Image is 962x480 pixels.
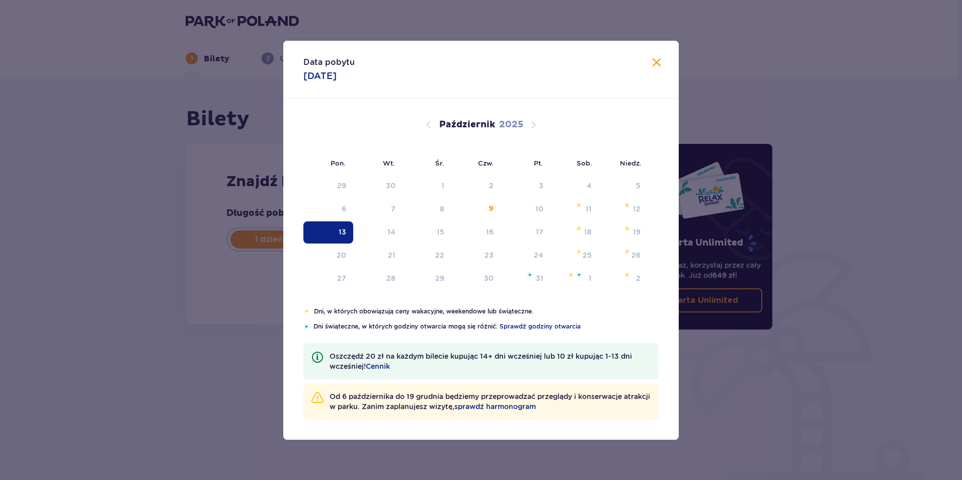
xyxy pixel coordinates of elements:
div: 5 [636,181,640,191]
td: Data niedostępna. środa, 1 października 2025 [403,175,451,197]
a: Cennik [366,361,390,371]
p: 2025 [499,119,523,131]
td: Data niedostępna. poniedziałek, 6 października 2025 [303,198,353,220]
button: Poprzedni miesiąc [423,119,435,131]
img: Niebieska gwiazdka [527,272,533,278]
td: piątek, 17 października 2025 [501,221,550,244]
small: Śr. [435,159,444,167]
img: Pomarańczowa gwiazdka [576,225,582,231]
td: środa, 29 października 2025 [403,268,451,290]
div: 21 [388,250,395,260]
td: poniedziałek, 27 października 2025 [303,268,353,290]
div: 12 [633,204,640,214]
td: Data niedostępna. sobota, 4 października 2025 [550,175,599,197]
small: Pt. [534,159,543,167]
p: [DATE] [303,70,337,82]
td: piątek, 10 października 2025 [501,198,550,220]
button: Następny miesiąc [527,119,539,131]
td: wtorek, 21 października 2025 [353,245,403,267]
button: Zamknij [651,57,663,69]
td: Data zaznaczona. poniedziałek, 13 października 2025 [303,221,353,244]
p: Dni, w których obowiązują ceny wakacyjne, weekendowe lub świąteczne. [314,307,659,316]
div: 11 [586,204,592,214]
div: 8 [440,204,444,214]
img: Pomarańczowa gwiazdka [624,272,630,278]
td: Data niedostępna. poniedziałek, 29 września 2025 [303,175,353,197]
td: sobota, 11 października 2025 [550,198,599,220]
img: Pomarańczowa gwiazdka [576,202,582,208]
div: 27 [337,273,346,283]
td: Data niedostępna. środa, 8 października 2025 [403,198,451,220]
td: środa, 15 października 2025 [403,221,451,244]
td: piątek, 31 października 2025 [501,268,550,290]
small: Czw. [478,159,494,167]
td: poniedziałek, 20 października 2025 [303,245,353,267]
div: 14 [387,227,395,237]
div: 24 [534,250,543,260]
div: 23 [485,250,494,260]
div: 18 [584,227,592,237]
td: wtorek, 14 października 2025 [353,221,403,244]
td: Data niedostępna. czwartek, 2 października 2025 [451,175,501,197]
div: 4 [587,181,592,191]
td: czwartek, 16 października 2025 [451,221,501,244]
p: Data pobytu [303,57,355,68]
p: Październik [439,119,495,131]
div: 9 [489,204,494,214]
div: 28 [386,273,395,283]
td: piątek, 24 października 2025 [501,245,550,267]
div: 20 [337,250,346,260]
div: 17 [536,227,543,237]
div: 26 [631,250,640,260]
div: 15 [437,227,444,237]
div: 22 [435,250,444,260]
img: Niebieska gwiazdka [576,272,582,278]
small: Wt. [383,159,395,167]
td: niedziela, 26 października 2025 [599,245,648,267]
div: 31 [536,273,543,283]
td: niedziela, 19 października 2025 [599,221,648,244]
small: Pon. [331,159,346,167]
a: sprawdź harmonogram [454,402,536,412]
td: czwartek, 30 października 2025 [451,268,501,290]
td: Data niedostępna. wtorek, 30 września 2025 [353,175,403,197]
td: wtorek, 28 października 2025 [353,268,403,290]
div: 19 [633,227,640,237]
td: środa, 22 października 2025 [403,245,451,267]
small: Sob. [577,159,592,167]
td: sobota, 1 listopada 2025 [550,268,599,290]
div: 16 [486,227,494,237]
a: Sprawdź godziny otwarcia [500,322,581,331]
td: Data niedostępna. piątek, 3 października 2025 [501,175,550,197]
td: sobota, 25 października 2025 [550,245,599,267]
div: 29 [435,273,444,283]
img: Pomarańczowa gwiazdka [303,308,310,314]
img: Pomarańczowa gwiazdka [576,249,582,255]
img: Niebieska gwiazdka [303,324,309,330]
div: 30 [484,273,494,283]
div: 1 [589,273,592,283]
td: niedziela, 2 listopada 2025 [599,268,648,290]
p: Od 6 października do 19 grudnia będziemy przeprowadzać przeglądy i konserwacje atrakcji w parku. ... [330,391,651,412]
small: Niedz. [620,159,642,167]
img: Pomarańczowa gwiazdka [624,249,630,255]
p: Dni świąteczne, w których godziny otwarcia mogą się różnić. [313,322,659,331]
img: Pomarańczowa gwiazdka [568,272,574,278]
td: czwartek, 23 października 2025 [451,245,501,267]
div: 30 [386,181,395,191]
div: 13 [339,227,346,237]
td: sobota, 18 października 2025 [550,221,599,244]
div: 2 [636,273,640,283]
div: 7 [391,204,395,214]
div: 29 [337,181,346,191]
div: 6 [342,204,346,214]
div: 2 [489,181,494,191]
td: czwartek, 9 października 2025 [451,198,501,220]
div: 25 [583,250,592,260]
img: Pomarańczowa gwiazdka [624,225,630,231]
div: 1 [441,181,444,191]
td: Data niedostępna. niedziela, 5 października 2025 [599,175,648,197]
td: niedziela, 12 października 2025 [599,198,648,220]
